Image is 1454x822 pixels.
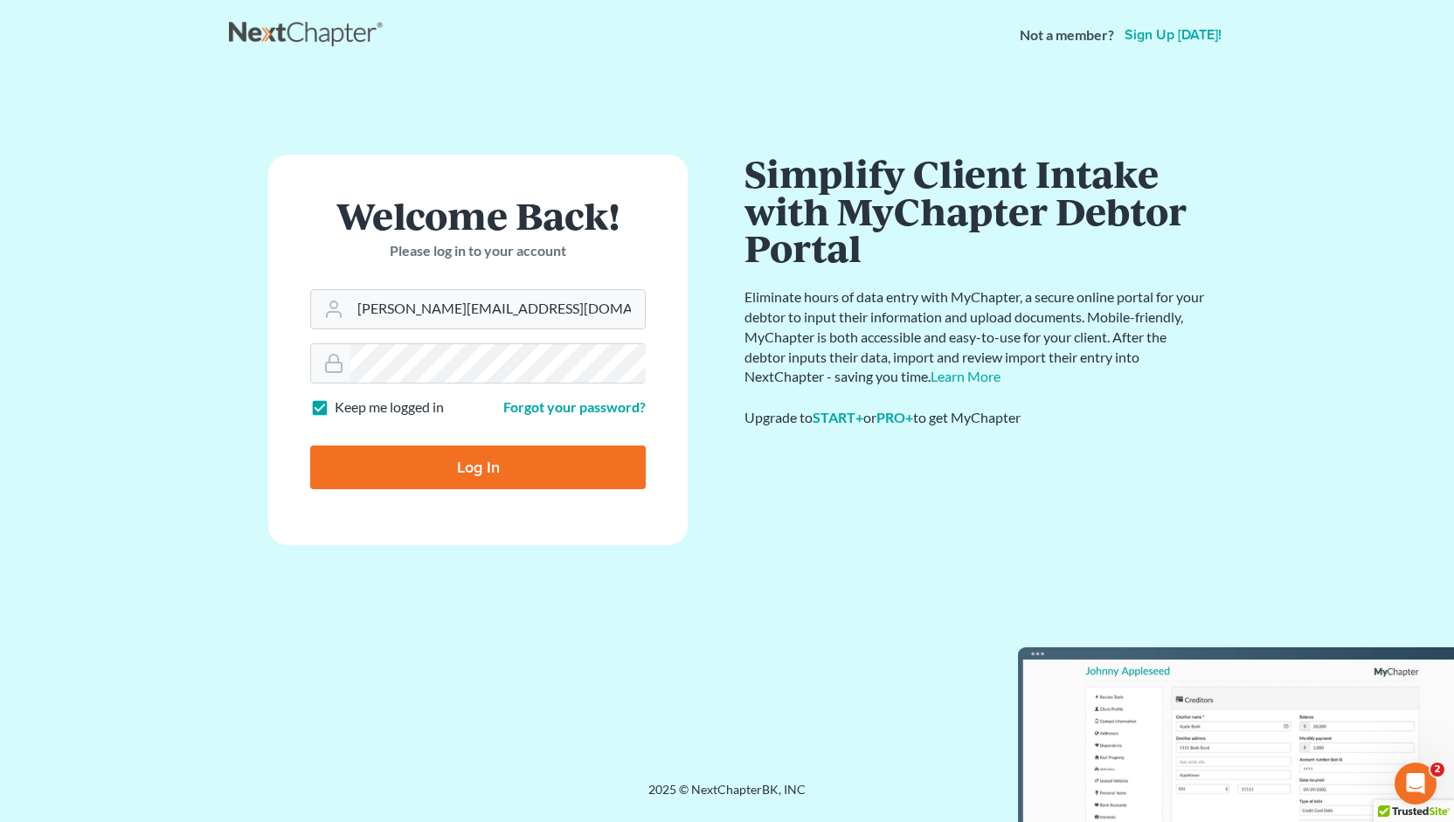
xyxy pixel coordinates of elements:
p: Please log in to your account [310,241,646,261]
span: 2 [1430,763,1444,777]
p: Eliminate hours of data entry with MyChapter, a secure online portal for your debtor to input the... [744,287,1208,387]
h1: Simplify Client Intake with MyChapter Debtor Portal [744,155,1208,266]
a: START+ [813,409,863,425]
h1: Welcome Back! [310,197,646,234]
a: Sign up [DATE]! [1121,28,1225,42]
a: Learn More [931,368,1000,384]
input: Email Address [350,290,645,328]
a: PRO+ [876,409,913,425]
iframe: Intercom live chat [1395,763,1437,805]
strong: Not a member? [1020,25,1114,45]
input: Log In [310,446,646,489]
div: Upgrade to or to get MyChapter [744,408,1208,428]
a: Forgot your password? [503,398,646,415]
div: 2025 © NextChapterBK, INC [229,781,1225,812]
label: Keep me logged in [335,397,444,418]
